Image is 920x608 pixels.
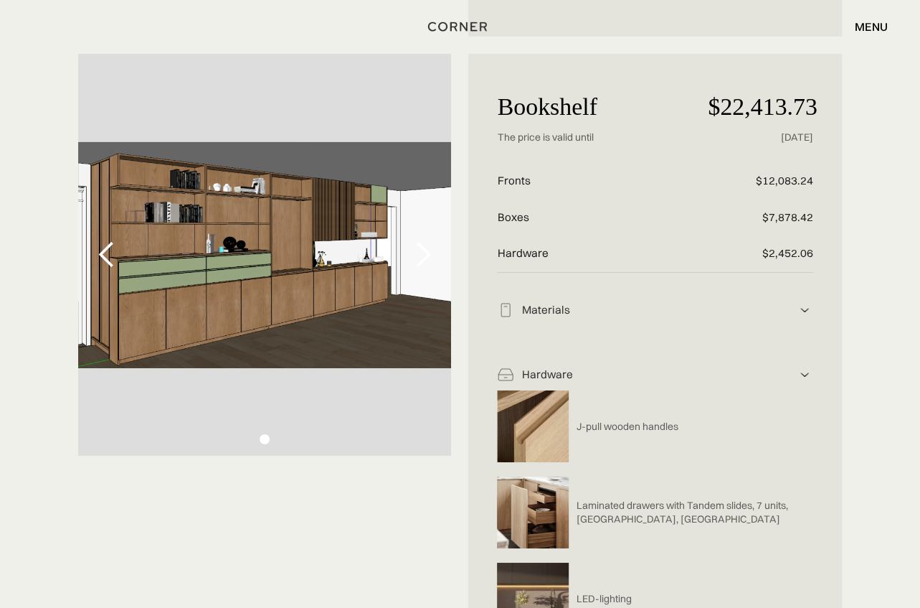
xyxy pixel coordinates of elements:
div: next slide [394,54,451,456]
p: Laminated drawers with Tandem slides, 7 units, [GEOGRAPHIC_DATA], [GEOGRAPHIC_DATA] [576,499,813,526]
div: Show slide 1 of 1 [260,434,270,444]
p: $7,878.42 [708,200,813,236]
div: carousel [78,54,452,456]
div: menu [840,14,888,39]
p: Hardware [497,235,708,272]
p: $12,083.24 [708,163,813,200]
p: Bookshelf [497,83,708,131]
div: menu [855,21,888,32]
p: [DATE] [708,131,813,144]
p: $2,452.06 [708,235,813,272]
div: Materials [514,303,796,318]
div: 1 of 1 [78,54,452,456]
div: Hardware [514,368,796,383]
p: J-pull wooden handles [576,420,678,434]
p: The price is valid until [497,131,708,144]
p: LED-lighting [576,592,631,606]
a: home [414,17,506,36]
p: Fronts [497,163,708,200]
p: $22,413.73 [708,83,813,131]
p: Boxes [497,200,708,236]
div: previous slide [78,54,136,456]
